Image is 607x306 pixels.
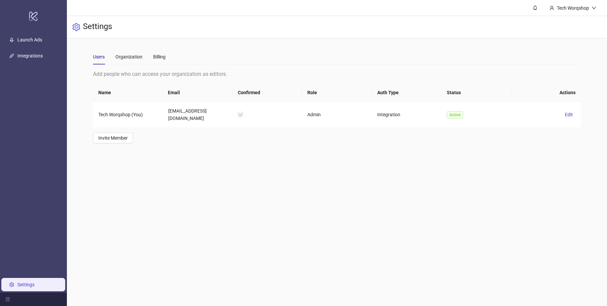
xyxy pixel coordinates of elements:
[232,84,302,102] th: Confirmed
[17,53,43,59] a: Integrations
[447,111,463,119] span: Active
[302,102,372,127] td: Admin
[533,5,537,10] span: bell
[93,70,581,78] div: Add people who can access your organization as editors.
[93,133,133,143] button: Invite Member
[5,297,10,302] span: menu-fold
[554,4,592,12] div: Tech Worqshop
[549,6,554,10] span: user
[511,84,581,102] th: Actions
[115,53,142,60] div: Organization
[72,23,80,31] span: setting
[93,53,105,60] div: Users
[302,84,372,102] th: Role
[93,84,163,102] th: Name
[441,84,511,102] th: Status
[83,21,112,33] h3: Settings
[17,282,34,287] a: Settings
[372,84,441,102] th: Auth Type
[93,102,163,127] td: Tech Worqshop (You)
[562,111,576,119] button: Edit
[17,37,42,43] a: Launch Ads
[153,53,166,60] div: Billing
[565,112,573,117] span: Edit
[592,6,596,10] span: down
[163,84,232,102] th: Email
[372,102,441,127] td: Integration
[98,135,128,141] span: Invite Member
[163,102,232,127] td: [EMAIL_ADDRESS][DOMAIN_NAME]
